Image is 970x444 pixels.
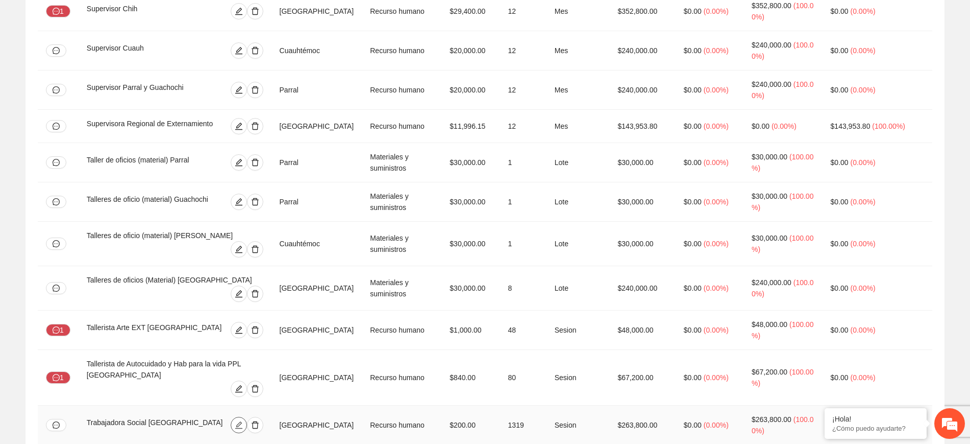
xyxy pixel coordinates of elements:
[441,31,500,71] td: $20,000.00
[247,122,263,130] span: delete
[87,118,222,134] div: Supervisora Regional de Externamiento
[53,422,60,429] span: message
[772,122,797,130] span: ( 0.00% )
[247,82,263,98] button: delete
[831,122,870,130] span: $143,953.80
[53,326,60,335] span: message
[684,46,702,55] span: $0.00
[231,322,247,338] button: edit
[851,86,876,94] span: ( 0.00% )
[704,158,729,167] span: ( 0.00% )
[684,122,702,130] span: $0.00
[87,417,227,433] div: Trabajadora Social [GEOGRAPHIC_DATA]
[831,284,849,292] span: $0.00
[247,194,263,210] button: delete
[704,46,729,55] span: ( 0.00% )
[46,371,70,384] button: message1
[231,3,247,19] button: edit
[247,3,263,19] button: delete
[231,154,247,171] button: edit
[247,245,263,253] span: delete
[87,42,187,59] div: Supervisor Cuauh
[441,110,500,143] td: $11,996.15
[53,86,60,94] span: message
[704,284,729,292] span: ( 0.00% )
[362,110,441,143] td: Recurso humano
[271,222,362,266] td: Cuauhtémoc
[851,284,876,292] span: ( 0.00% )
[609,266,675,311] td: $240,000.00
[684,284,702,292] span: $0.00
[546,182,610,222] td: Lote
[752,278,791,287] span: $240,000.00
[684,373,702,382] span: $0.00
[362,350,441,406] td: Recurso humano
[609,182,675,222] td: $30,000.00
[546,266,610,311] td: Lote
[609,31,675,71] td: $240,000.00
[247,7,263,15] span: delete
[441,182,500,222] td: $30,000.00
[704,86,729,94] span: ( 0.00% )
[832,415,919,423] div: ¡Hola!
[231,245,246,253] span: edit
[231,381,247,397] button: edit
[832,425,919,432] p: ¿Cómo puedo ayudarte?
[362,143,441,182] td: Materiales y suministros
[271,71,362,110] td: Parral
[609,71,675,110] td: $240,000.00
[752,415,791,424] span: $263,800.00
[752,234,787,242] span: $30,000.00
[831,373,849,382] span: $0.00
[752,153,787,161] span: $30,000.00
[247,290,263,298] span: delete
[231,290,246,298] span: edit
[271,182,362,222] td: Parral
[271,350,362,406] td: [GEOGRAPHIC_DATA]
[87,358,263,381] div: Tallerista de Autocuidado y Hab para la vida PPL [GEOGRAPHIC_DATA]
[271,143,362,182] td: Parral
[831,326,849,334] span: $0.00
[500,222,546,266] td: 1
[684,7,702,15] span: $0.00
[752,368,787,376] span: $67,200.00
[831,198,849,206] span: $0.00
[704,240,729,248] span: ( 0.00% )
[362,31,441,71] td: Recurso humano
[500,143,546,182] td: 1
[46,238,66,250] button: message
[500,31,546,71] td: 12
[87,82,207,98] div: Supervisor Parral y Guachochi
[46,324,70,336] button: message1
[546,71,610,110] td: Mes
[46,120,66,132] button: message
[231,417,247,433] button: edit
[271,266,362,311] td: [GEOGRAPHIC_DATA]
[684,421,702,429] span: $0.00
[231,286,247,302] button: edit
[704,373,729,382] span: ( 0.00% )
[752,122,769,130] span: $0.00
[87,322,226,338] div: Tallerista Arte EXT [GEOGRAPHIC_DATA]
[831,158,849,167] span: $0.00
[271,110,362,143] td: [GEOGRAPHIC_DATA]
[46,156,66,169] button: message
[247,154,263,171] button: delete
[609,110,675,143] td: $143,953.80
[684,86,702,94] span: $0.00
[441,266,500,311] td: $30,000.00
[59,136,141,240] span: Estamos en línea.
[546,31,610,71] td: Mes
[231,122,246,130] span: edit
[362,311,441,350] td: Recurso humano
[87,230,263,241] div: Talleres de oficio (material) [PERSON_NAME]
[231,194,247,210] button: edit
[441,143,500,182] td: $30,000.00
[231,86,246,94] span: edit
[247,158,263,167] span: delete
[851,158,876,167] span: ( 0.00% )
[231,46,246,55] span: edit
[851,198,876,206] span: ( 0.00% )
[851,7,876,15] span: ( 0.00% )
[500,182,546,222] td: 1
